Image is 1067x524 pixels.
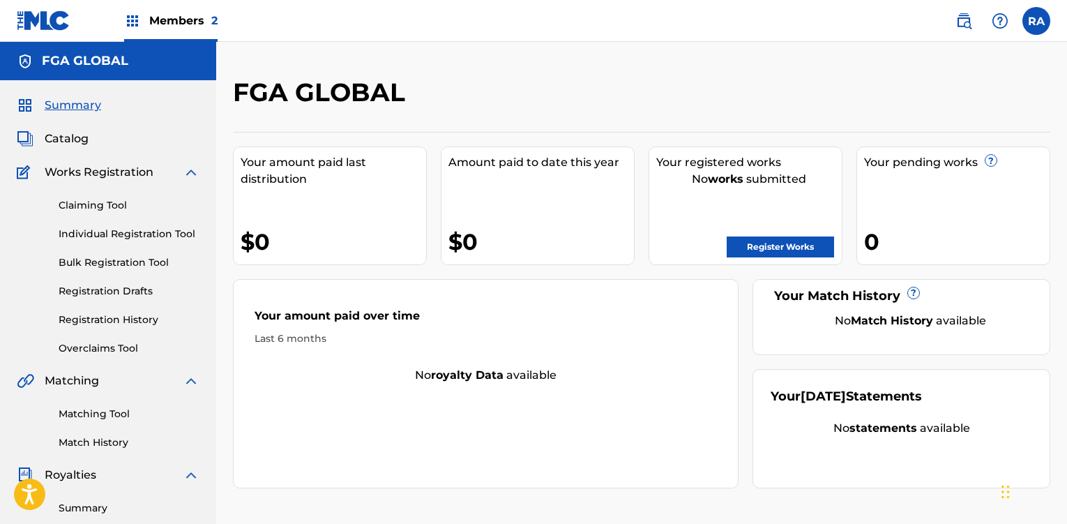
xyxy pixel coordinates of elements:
span: [DATE] [801,389,846,404]
span: Summary [45,97,101,114]
div: No submitted [656,171,842,188]
a: CatalogCatalog [17,130,89,147]
a: SummarySummary [17,97,101,114]
a: Matching Tool [59,407,199,421]
div: Your amount paid last distribution [241,154,426,188]
span: ? [908,287,919,299]
div: No available [234,367,738,384]
div: Last 6 months [255,331,717,346]
div: Your pending works [864,154,1050,171]
div: No available [788,313,1032,329]
div: Help [986,7,1014,35]
a: Registration Drafts [59,284,199,299]
img: Accounts [17,53,33,70]
img: help [992,13,1008,29]
strong: royalty data [431,368,504,382]
div: Your registered works [656,154,842,171]
img: Summary [17,97,33,114]
a: Registration History [59,313,199,327]
img: Royalties [17,467,33,484]
img: Works Registration [17,164,35,181]
a: Claiming Tool [59,198,199,213]
strong: works [708,172,743,186]
a: Overclaims Tool [59,341,199,356]
span: Matching [45,373,99,389]
h5: FGA GLOBAL [42,53,128,69]
h2: FGA GLOBAL [233,77,412,108]
span: Royalties [45,467,96,484]
img: MLC Logo [17,10,70,31]
img: Top Rightsholders [124,13,141,29]
img: expand [183,373,199,389]
div: Your Statements [771,387,922,406]
div: 0 [864,226,1050,257]
img: expand [183,164,199,181]
div: No available [771,420,1032,437]
div: User Menu [1022,7,1050,35]
span: 2 [211,14,218,27]
span: Catalog [45,130,89,147]
a: Public Search [950,7,978,35]
div: $0 [241,226,426,257]
span: ? [985,155,997,166]
a: Bulk Registration Tool [59,255,199,270]
img: expand [183,467,199,484]
div: Drag [1001,471,1010,513]
strong: Match History [851,314,933,327]
span: Members [149,13,218,29]
iframe: Chat Widget [997,457,1067,524]
a: Match History [59,435,199,450]
strong: statements [849,421,917,435]
div: $0 [448,226,634,257]
span: Works Registration [45,164,153,181]
img: Catalog [17,130,33,147]
div: Your Match History [771,287,1032,306]
img: search [955,13,972,29]
div: Your amount paid over time [255,308,717,331]
iframe: Resource Center [1028,329,1067,441]
a: Individual Registration Tool [59,227,199,241]
div: Amount paid to date this year [448,154,634,171]
img: Matching [17,373,34,389]
a: Summary [59,501,199,516]
a: Register Works [727,237,834,257]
